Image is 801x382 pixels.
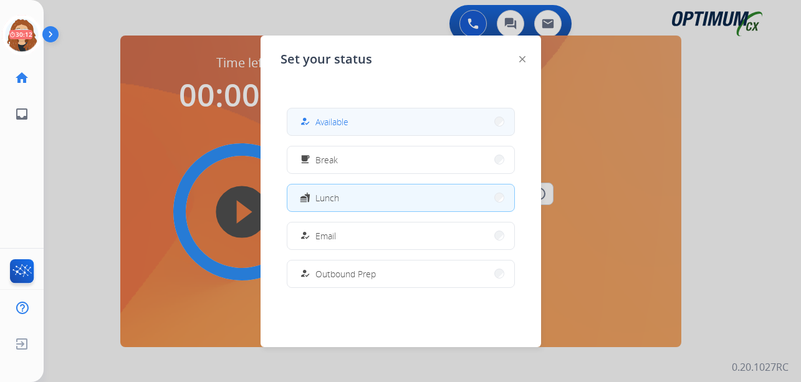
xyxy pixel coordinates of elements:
mat-icon: how_to_reg [299,117,310,127]
mat-icon: free_breakfast [299,155,310,165]
span: Lunch [315,191,339,204]
span: Available [315,115,348,128]
mat-icon: how_to_reg [299,269,310,279]
span: Set your status [281,50,372,68]
mat-icon: fastfood [299,193,310,203]
span: Break [315,153,338,166]
button: Lunch [287,184,514,211]
mat-icon: home [14,70,29,85]
img: close-button [519,56,525,62]
mat-icon: inbox [14,107,29,122]
button: Available [287,108,514,135]
button: Break [287,146,514,173]
span: Outbound Prep [315,267,376,280]
p: 0.20.1027RC [732,360,789,375]
button: Outbound Prep [287,260,514,287]
mat-icon: how_to_reg [299,231,310,241]
button: Email [287,222,514,249]
span: Email [315,229,336,242]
